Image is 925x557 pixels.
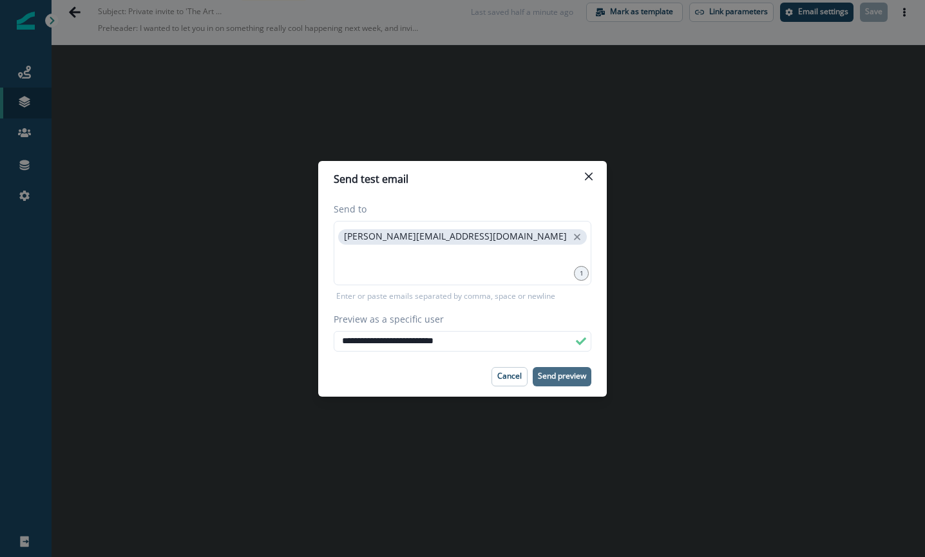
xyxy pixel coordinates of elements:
[574,266,589,281] div: 1
[571,231,584,243] button: close
[334,290,558,302] p: Enter or paste emails separated by comma, space or newline
[533,367,591,386] button: Send preview
[538,372,586,381] p: Send preview
[334,202,584,216] label: Send to
[497,372,522,381] p: Cancel
[344,231,567,242] p: [PERSON_NAME][EMAIL_ADDRESS][DOMAIN_NAME]
[491,367,528,386] button: Cancel
[578,166,599,187] button: Close
[334,171,408,187] p: Send test email
[334,312,584,326] label: Preview as a specific user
